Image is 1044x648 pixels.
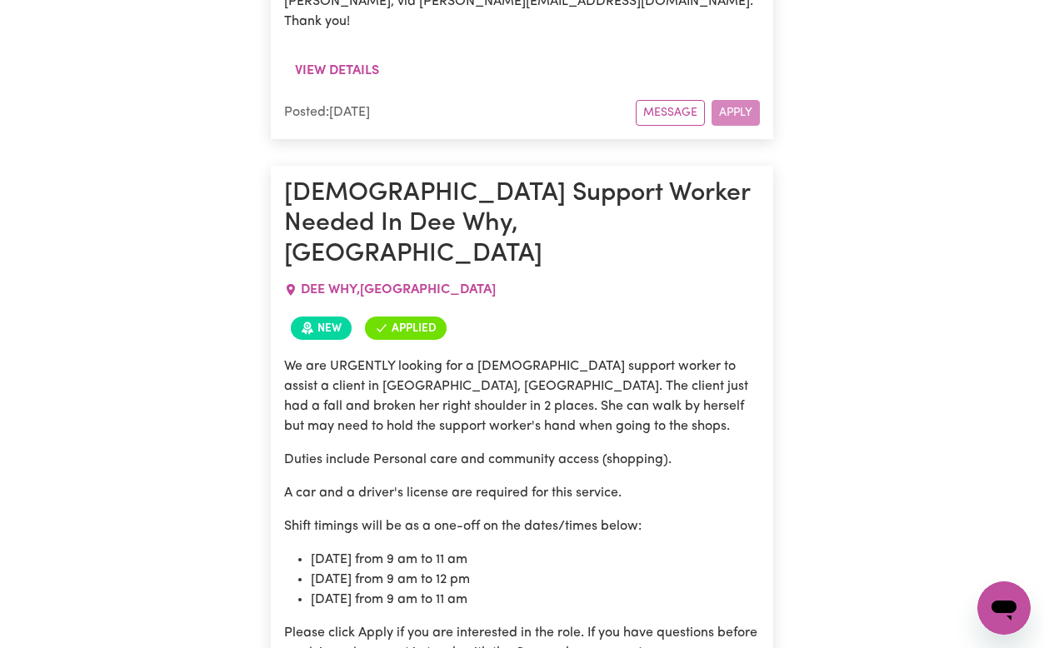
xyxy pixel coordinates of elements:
span: DEE WHY , [GEOGRAPHIC_DATA] [301,283,496,297]
p: We are URGENTLY looking for a [DEMOGRAPHIC_DATA] support worker to assist a client in [GEOGRAPHIC... [284,356,760,436]
button: Message [636,100,705,126]
p: A car and a driver's license are required for this service. [284,483,760,503]
p: Shift timings will be as a one-off on the dates/times below: [284,516,760,536]
div: Posted: [DATE] [284,102,636,122]
li: [DATE] from 9 am to 12 pm [311,570,760,590]
h1: [DEMOGRAPHIC_DATA] Support Worker Needed In Dee Why, [GEOGRAPHIC_DATA] [284,179,760,270]
span: Job posted within the last 30 days [291,317,352,340]
p: Duties include Personal care and community access (shopping). [284,450,760,470]
iframe: Button to launch messaging window [977,581,1031,635]
li: [DATE] from 9 am to 11 am [311,550,760,570]
li: [DATE] from 9 am to 11 am [311,590,760,610]
button: View details [284,55,390,87]
span: You've applied for this job [365,317,447,340]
